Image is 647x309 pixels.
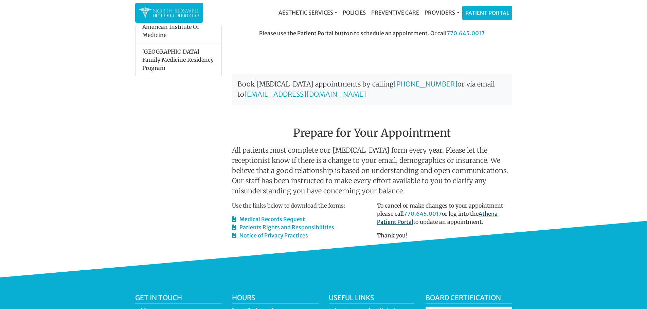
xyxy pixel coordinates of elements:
[136,11,221,43] li: [GEOGRAPHIC_DATA] American Institute Of Medicine
[463,6,512,20] a: Patient Portal
[232,145,512,196] p: All patients must complete our [MEDICAL_DATA] form every year. Please let the receptionist know i...
[232,74,512,105] p: Book [MEDICAL_DATA] appointments by calling or via email to
[369,6,422,19] a: Preventive Care
[232,294,319,304] h5: Hours
[232,224,334,231] a: Patients Rights and Responsibilities
[404,210,442,217] a: 770.645.0017
[232,110,512,142] h2: Prepare for Your Appointment
[276,6,340,19] a: Aesthetic Services
[227,29,517,67] div: Please use the Patient Portal button to schedule an appointment. Or call
[447,30,485,37] a: 770.645.0017
[377,201,512,226] p: To cancel or make changes to your appointment please call or log into the to update an appointment.
[377,210,498,225] a: Athena Patient Portal
[377,231,512,239] p: Thank you!
[329,294,415,304] h5: Useful Links
[135,294,222,304] h5: Get in touch
[232,201,367,210] p: Use the links below to download the forms:
[422,6,462,19] a: Providers
[232,232,308,239] a: Notice of Privacy Practices
[232,216,305,223] a: Medical Records Request
[139,6,200,19] img: North Roswell Internal Medicine
[244,90,366,98] a: [EMAIL_ADDRESS][DOMAIN_NAME]
[136,43,221,76] li: [GEOGRAPHIC_DATA] Family Medicine Residency Program
[340,6,369,19] a: Policies
[394,80,457,88] a: [PHONE_NUMBER]
[426,294,512,304] h5: Board Certification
